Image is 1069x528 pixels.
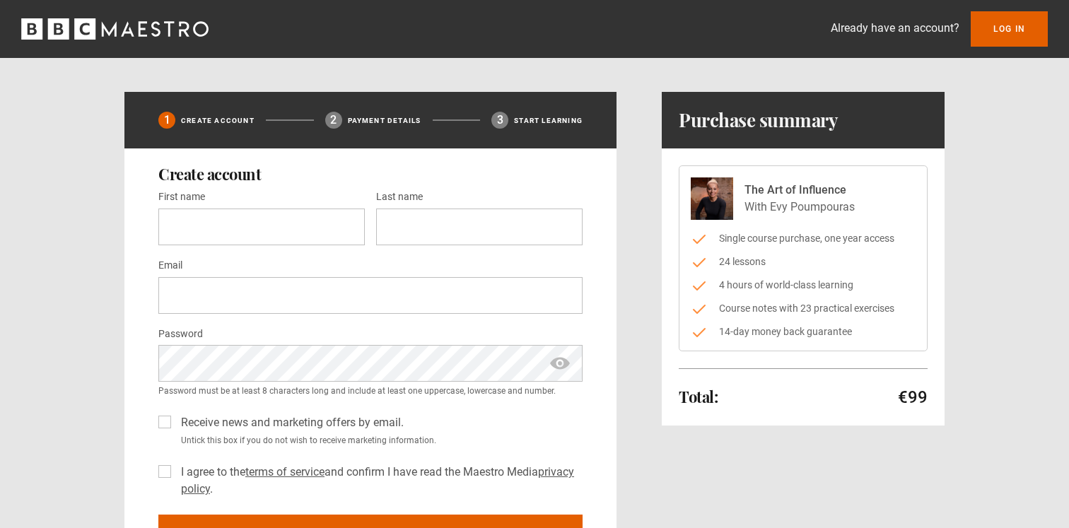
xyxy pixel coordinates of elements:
[175,464,583,498] label: I agree to the and confirm I have read the Maestro Media .
[971,11,1048,47] a: Log In
[158,165,583,182] h2: Create account
[348,115,421,126] p: Payment details
[181,115,255,126] p: Create Account
[175,414,404,431] label: Receive news and marketing offers by email.
[691,324,916,339] li: 14-day money back guarantee
[158,326,203,343] label: Password
[744,182,855,199] p: The Art of Influence
[325,112,342,129] div: 2
[831,20,959,37] p: Already have an account?
[679,388,718,405] h2: Total:
[898,386,928,409] p: €99
[691,301,916,316] li: Course notes with 23 practical exercises
[691,278,916,293] li: 4 hours of world-class learning
[491,112,508,129] div: 3
[158,257,182,274] label: Email
[679,109,838,131] h1: Purchase summary
[245,465,325,479] a: terms of service
[514,115,583,126] p: Start learning
[691,231,916,246] li: Single course purchase, one year access
[158,189,205,206] label: First name
[175,434,583,447] small: Untick this box if you do not wish to receive marketing information.
[21,18,209,40] svg: BBC Maestro
[158,112,175,129] div: 1
[158,385,583,397] small: Password must be at least 8 characters long and include at least one uppercase, lowercase and num...
[691,254,916,269] li: 24 lessons
[549,345,571,382] span: show password
[376,189,423,206] label: Last name
[744,199,855,216] p: With Evy Poumpouras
